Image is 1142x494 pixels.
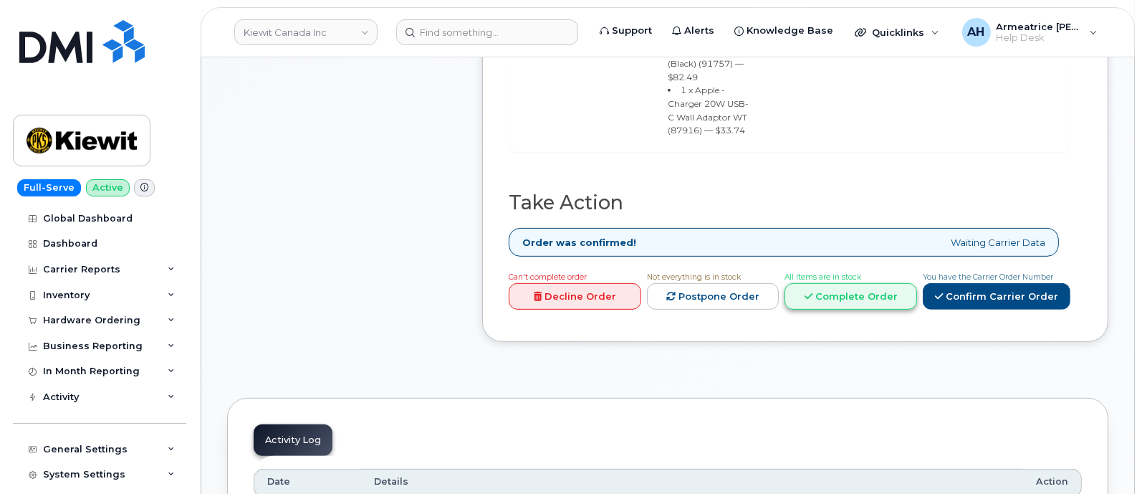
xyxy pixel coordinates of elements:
[662,16,724,45] a: Alerts
[509,192,1070,214] h2: Take Action
[952,18,1108,47] div: Armeatrice Hargro
[784,272,861,282] span: All Items are in stock
[724,16,843,45] a: Knowledge Base
[923,283,1070,310] a: Confirm Carrier Order
[509,272,587,282] span: Can't complete order
[396,19,578,45] input: Find something...
[968,24,985,41] span: AH
[647,272,741,282] span: Not everything is in stock
[845,18,949,47] div: Quicklinks
[1080,432,1131,483] iframe: Messenger Launcher
[668,85,749,136] small: 1 x Apple - Charger 20W USB-C Wall Adaptor WT (87916) — $33.74
[234,19,378,45] a: Kiewit Canada Inc
[647,283,779,310] a: Postpone Order
[590,16,662,45] a: Support
[872,27,924,38] span: Quicklinks
[509,228,1059,257] div: Waiting Carrier Data
[997,32,1083,44] span: Help Desk
[612,24,652,38] span: Support
[522,236,636,250] strong: Order was confirmed!
[267,475,290,488] span: Date
[784,283,917,310] a: Complete Order
[668,5,744,82] small: 1 x OtterBox - Defender Pro Case iPhone 16e/15/14/13 (Black) (91757) — $82.49
[747,24,833,38] span: Knowledge Base
[684,24,714,38] span: Alerts
[509,283,641,310] a: Decline Order
[997,21,1083,32] span: Armeatrice [PERSON_NAME]
[374,475,408,488] span: Details
[923,272,1053,282] span: You have the Carrier Order Number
